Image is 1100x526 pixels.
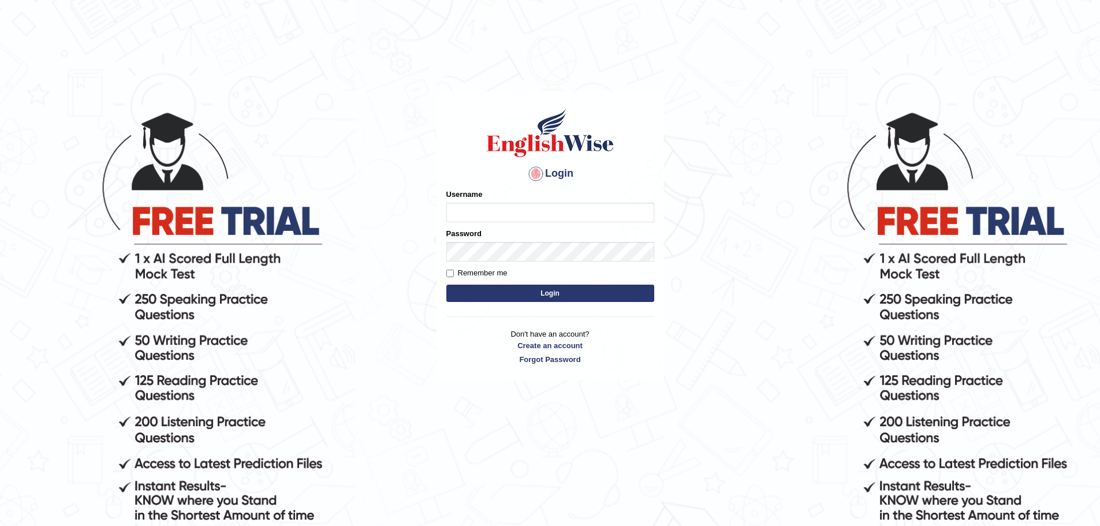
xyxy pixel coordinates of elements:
label: Remember me [446,267,508,279]
a: Forgot Password [446,354,654,365]
h4: Login [446,165,654,183]
button: Login [446,285,654,302]
p: Don't have an account? [446,329,654,364]
label: Password [446,228,482,239]
a: Create an account [446,340,654,351]
input: Remember me [446,270,454,277]
label: Username [446,189,483,200]
img: Logo of English Wise sign in for intelligent practice with AI [484,107,616,159]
